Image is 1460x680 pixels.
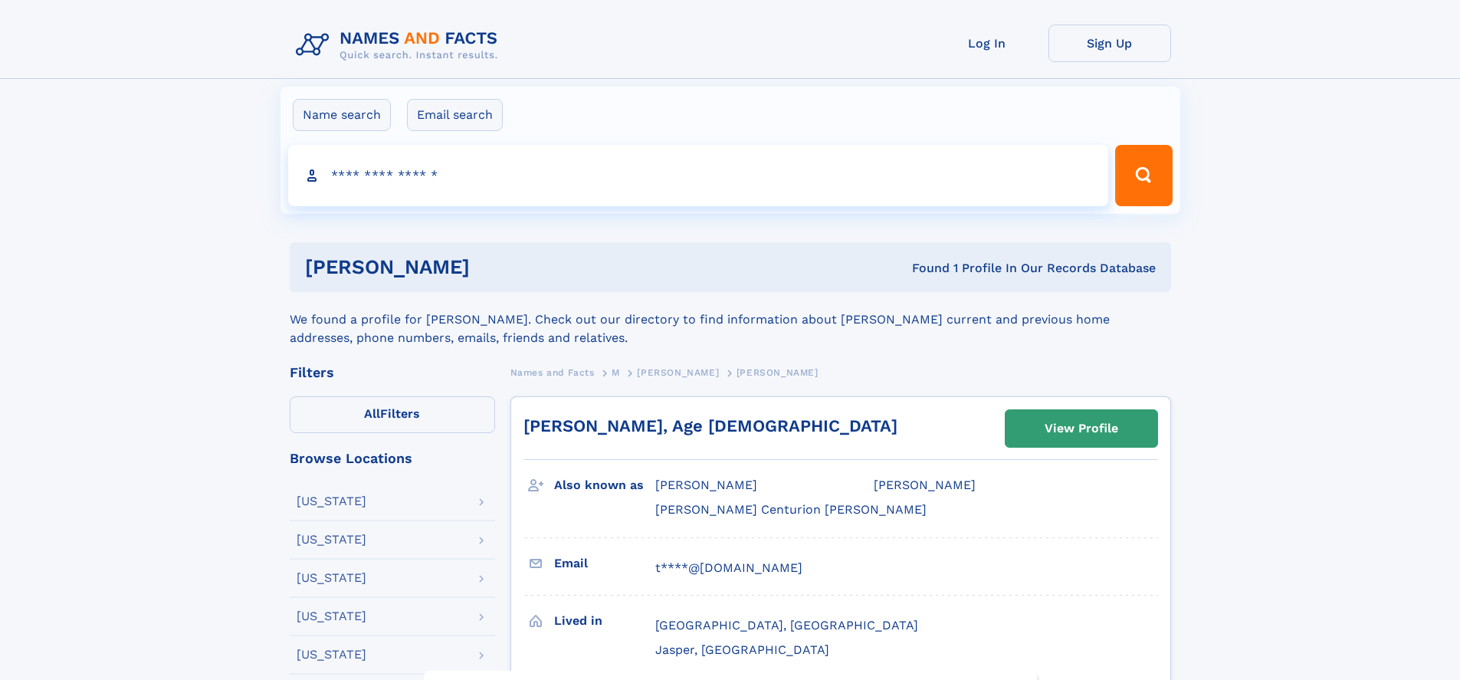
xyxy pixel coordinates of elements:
[637,367,719,378] span: [PERSON_NAME]
[874,478,976,492] span: [PERSON_NAME]
[288,145,1109,206] input: search input
[293,99,391,131] label: Name search
[290,452,495,465] div: Browse Locations
[1006,410,1157,447] a: View Profile
[554,608,655,634] h3: Lived in
[407,99,503,131] label: Email search
[1115,145,1172,206] button: Search Button
[554,550,655,577] h3: Email
[1045,411,1118,446] div: View Profile
[297,572,366,584] div: [US_STATE]
[612,363,620,382] a: M
[637,363,719,382] a: [PERSON_NAME]
[655,502,927,517] span: [PERSON_NAME] Centurion [PERSON_NAME]
[523,416,897,435] a: [PERSON_NAME], Age [DEMOGRAPHIC_DATA]
[510,363,595,382] a: Names and Facts
[737,367,819,378] span: [PERSON_NAME]
[305,258,691,277] h1: [PERSON_NAME]
[290,366,495,379] div: Filters
[297,649,366,661] div: [US_STATE]
[297,495,366,508] div: [US_STATE]
[655,618,918,632] span: [GEOGRAPHIC_DATA], [GEOGRAPHIC_DATA]
[297,610,366,623] div: [US_STATE]
[1048,25,1171,62] a: Sign Up
[655,642,829,657] span: Jasper, [GEOGRAPHIC_DATA]
[290,396,495,433] label: Filters
[364,406,380,421] span: All
[554,472,655,498] h3: Also known as
[290,292,1171,347] div: We found a profile for [PERSON_NAME]. Check out our directory to find information about [PERSON_N...
[926,25,1048,62] a: Log In
[655,478,757,492] span: [PERSON_NAME]
[612,367,620,378] span: M
[297,534,366,546] div: [US_STATE]
[691,260,1156,277] div: Found 1 Profile In Our Records Database
[290,25,510,66] img: Logo Names and Facts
